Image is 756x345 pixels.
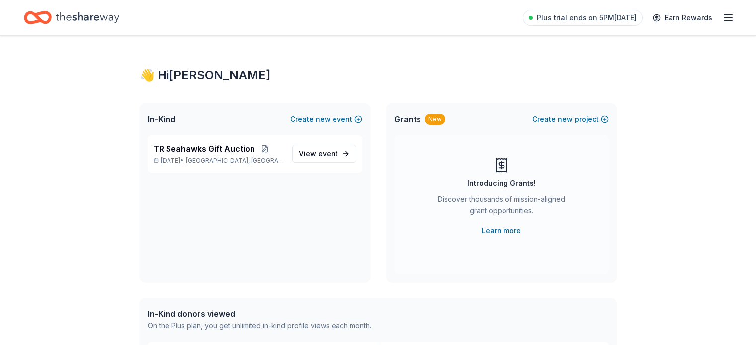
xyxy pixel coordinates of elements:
[292,145,356,163] a: View event
[140,68,617,83] div: 👋 Hi [PERSON_NAME]
[154,143,255,155] span: TR Seahawks Gift Auction
[290,113,362,125] button: Createnewevent
[523,10,643,26] a: Plus trial ends on 5PM[DATE]
[467,177,536,189] div: Introducing Grants!
[394,113,421,125] span: Grants
[24,6,119,29] a: Home
[316,113,331,125] span: new
[425,114,445,125] div: New
[186,157,284,165] span: [GEOGRAPHIC_DATA], [GEOGRAPHIC_DATA]
[434,193,569,221] div: Discover thousands of mission-aligned grant opportunities.
[148,308,371,320] div: In-Kind donors viewed
[532,113,609,125] button: Createnewproject
[647,9,718,27] a: Earn Rewards
[558,113,573,125] span: new
[537,12,637,24] span: Plus trial ends on 5PM[DATE]
[482,225,521,237] a: Learn more
[299,148,338,160] span: View
[148,113,175,125] span: In-Kind
[148,320,371,332] div: On the Plus plan, you get unlimited in-kind profile views each month.
[318,149,338,158] span: event
[154,157,284,165] p: [DATE] •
